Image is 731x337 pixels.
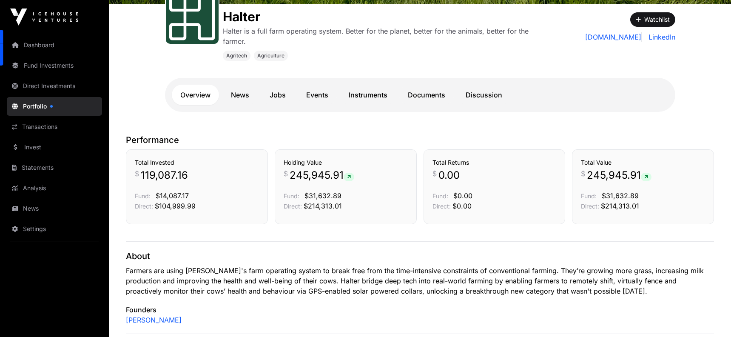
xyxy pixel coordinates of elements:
span: $0.00 [453,191,472,200]
span: $ [432,168,437,179]
h1: Halter [223,9,548,24]
a: Settings [7,220,102,238]
button: Watchlist [630,12,675,27]
span: $214,313.01 [601,202,639,210]
span: 245,945.91 [587,168,651,182]
span: Agritech [226,52,247,59]
a: [DOMAIN_NAME] [585,32,642,42]
span: Fund: [581,192,597,200]
p: Halter is a full farm operating system. Better for the planet, better for the animals, better for... [223,26,548,46]
a: Overview [172,85,219,105]
span: Direct: [581,203,599,210]
nav: Tabs [172,85,668,105]
h3: Total Invested [135,158,259,167]
span: $0.00 [452,202,472,210]
span: Direct: [135,203,153,210]
span: 119,087.16 [141,168,188,182]
a: [PERSON_NAME] [126,315,182,325]
span: Direct: [432,203,451,210]
h3: Total Value [581,158,705,167]
a: Invest [7,138,102,157]
a: Dashboard [7,36,102,54]
span: Direct: [284,203,302,210]
span: Fund: [284,192,299,200]
a: Fund Investments [7,56,102,75]
p: About [126,250,714,262]
span: $31,632.89 [602,191,639,200]
span: Fund: [432,192,448,200]
a: Documents [399,85,454,105]
a: Analysis [7,179,102,197]
h3: Holding Value [284,158,408,167]
span: 245,945.91 [290,168,354,182]
p: Farmers are using [PERSON_NAME]'s farm operating system to break free from the time-intensive con... [126,266,714,296]
a: News [7,199,102,218]
a: Discussion [457,85,511,105]
span: $14,087.17 [156,191,189,200]
span: $214,313.01 [304,202,342,210]
span: 0.00 [438,168,460,182]
a: LinkedIn [645,32,675,42]
span: $ [135,168,139,179]
p: Performance [126,134,714,146]
span: $ [284,168,288,179]
a: Statements [7,158,102,177]
a: Events [298,85,337,105]
h3: Total Returns [432,158,557,167]
a: Jobs [261,85,294,105]
a: Transactions [7,117,102,136]
span: $104,999.99 [155,202,196,210]
span: Agriculture [257,52,284,59]
span: $ [581,168,585,179]
a: Instruments [340,85,396,105]
span: Fund: [135,192,151,200]
span: $31,632.89 [304,191,341,200]
a: News [222,85,258,105]
a: Direct Investments [7,77,102,95]
iframe: Chat Widget [688,296,731,337]
p: Founders [126,305,714,315]
img: Icehouse Ventures Logo [10,9,78,26]
a: Portfolio [7,97,102,116]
